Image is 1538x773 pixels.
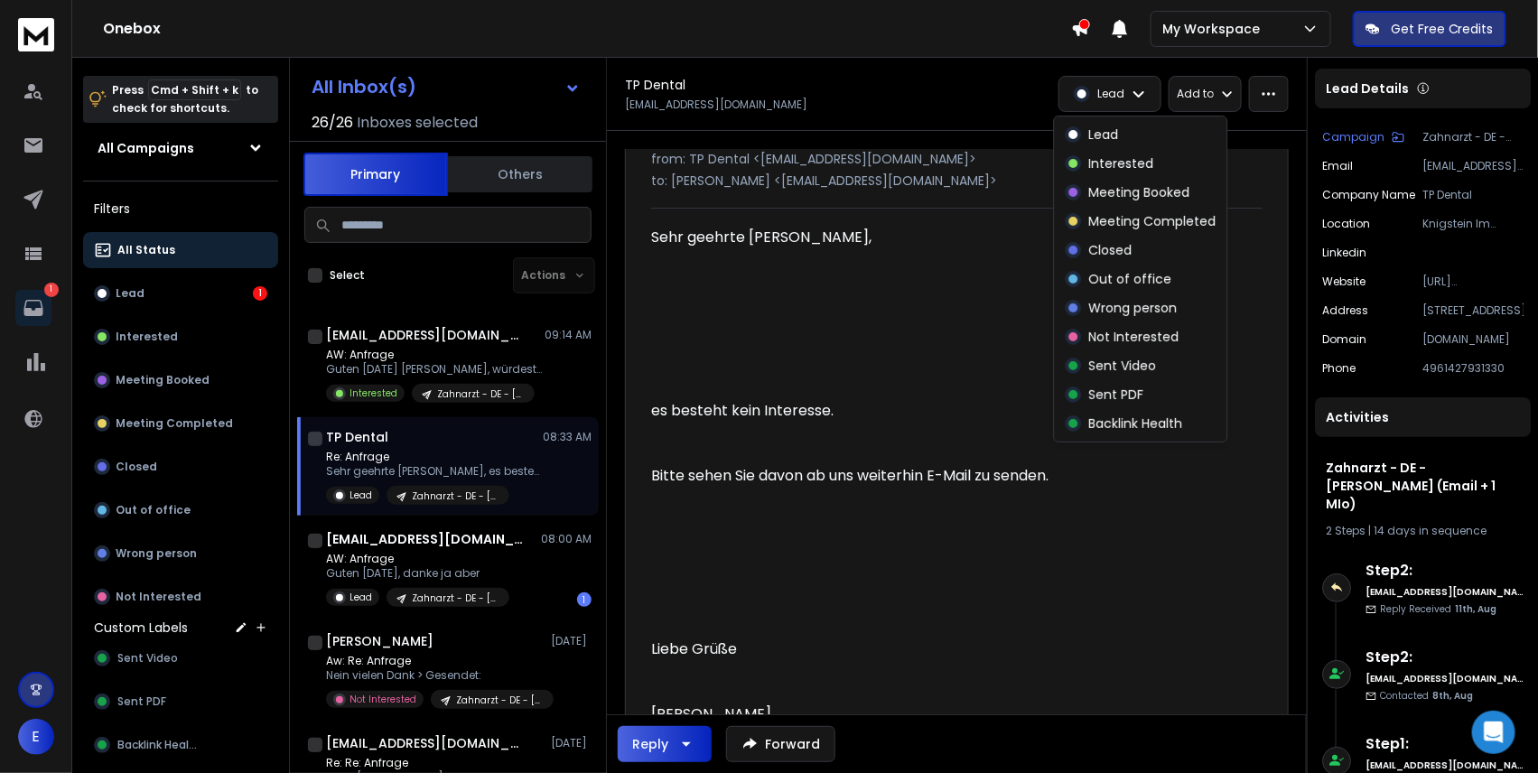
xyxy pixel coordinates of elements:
[1177,87,1214,101] p: Add to
[1391,20,1494,38] p: Get Free Credits
[1089,386,1144,404] p: Sent PDF
[1322,217,1370,231] p: location
[357,112,478,134] h3: Inboxes selected
[1455,602,1496,616] span: 11th, Aug
[326,428,388,446] h1: TP Dental
[1322,275,1366,289] p: website
[456,694,543,707] p: Zahnarzt - DE - [PERSON_NAME] (Email + 1 MIo)
[116,590,201,604] p: Not Interested
[1366,647,1524,668] h6: Step 2 :
[1322,361,1356,376] p: Phone
[350,591,372,604] p: Lead
[1380,689,1473,703] p: Contacted
[1380,602,1496,616] p: Reply Received
[326,450,543,464] p: Re: Anfrage
[326,464,543,479] p: Sehr geehrte [PERSON_NAME], es besteht
[1422,159,1524,173] p: [EMAIL_ADDRESS][DOMAIN_NAME]
[117,651,178,666] span: Sent Video
[1366,585,1524,599] h6: [EMAIL_ADDRESS][DOMAIN_NAME]
[1315,397,1531,437] div: Activities
[1322,303,1368,318] p: address
[326,348,543,362] p: AW: Anfrage
[651,172,1263,190] p: to: [PERSON_NAME] <[EMAIL_ADDRESS][DOMAIN_NAME]>
[651,465,1179,487] div: Bitte sehen Sie davon ab uns weiterhin E-Mail zu senden.
[94,619,188,637] h3: Custom Labels
[326,668,543,683] p: Nein vielen Dank > Gesendet:
[1374,523,1487,538] span: 14 days in sequence
[326,654,543,668] p: Aw: Re: Anfrage
[541,532,592,546] p: 08:00 AM
[412,591,499,605] p: Zahnarzt - DE - [PERSON_NAME] (Email + 1 MIo)
[117,694,166,709] span: Sent PDF
[1089,154,1154,172] p: Interested
[326,326,525,344] h1: [EMAIL_ADDRESS][DOMAIN_NAME]
[18,719,54,755] span: E
[1422,332,1524,347] p: [DOMAIN_NAME]
[326,756,543,770] p: Re: Re: Anfrage
[1326,459,1520,513] h1: Zahnarzt - DE - [PERSON_NAME] (Email + 1 MIo)
[326,362,543,377] p: Guten [DATE] [PERSON_NAME], würdest du
[651,703,1179,725] div: [PERSON_NAME]
[1089,414,1183,433] p: Backlink Health
[303,153,448,196] button: Primary
[1322,246,1366,260] p: linkedin
[116,503,191,517] p: Out of office
[1089,212,1216,230] p: Meeting Completed
[651,400,1179,422] div: es besteht kein Interesse.
[625,98,807,112] p: [EMAIL_ADDRESS][DOMAIN_NAME]
[1089,126,1119,144] p: Lead
[326,530,525,548] h1: [EMAIL_ADDRESS][DOMAIN_NAME]
[1322,130,1384,144] p: Campaign
[1162,20,1267,38] p: My Workspace
[103,18,1071,40] h1: Onebox
[1322,188,1415,202] p: Company Name
[551,634,592,648] p: [DATE]
[1366,733,1524,755] h6: Step 1 :
[1432,689,1473,703] span: 8th, Aug
[1422,188,1524,202] p: TP Dental
[1089,270,1172,288] p: Out of office
[1089,299,1178,317] p: Wrong person
[116,286,144,301] p: Lead
[448,154,592,194] button: Others
[1089,241,1133,259] p: Closed
[350,489,372,502] p: Lead
[1326,524,1520,538] div: |
[83,196,278,221] h3: Filters
[350,693,416,706] p: Not Interested
[312,112,353,134] span: 26 / 26
[651,227,1179,248] div: Sehr geehrte [PERSON_NAME],
[44,283,59,297] p: 1
[1422,275,1524,289] p: [URL][DOMAIN_NAME]
[1366,759,1524,772] h6: [EMAIL_ADDRESS][DOMAIN_NAME]
[18,18,54,51] img: logo
[1322,159,1353,173] p: Email
[412,489,499,503] p: Zahnarzt - DE - [PERSON_NAME] (Email + 1 MIo)
[543,430,592,444] p: 08:33 AM
[112,81,258,117] p: Press to check for shortcuts.
[551,736,592,750] p: [DATE]
[350,386,397,400] p: Interested
[98,139,194,157] h1: All Campaigns
[117,738,200,752] span: Backlink Health
[545,328,592,342] p: 09:14 AM
[1326,523,1366,538] span: 2 Steps
[577,592,592,607] div: 1
[148,79,241,100] span: Cmd + Shift + k
[1089,328,1179,346] p: Not Interested
[1366,560,1524,582] h6: Step 2 :
[326,566,509,581] p: Guten [DATE], danke ja aber
[312,78,416,96] h1: All Inbox(s)
[326,552,509,566] p: AW: Anfrage
[1322,332,1366,347] p: domain
[253,286,267,301] div: 1
[651,638,1179,660] div: Liebe Grüße
[632,735,668,753] div: Reply
[116,373,210,387] p: Meeting Booked
[1097,87,1124,101] p: Lead
[116,416,233,431] p: Meeting Completed
[1422,361,1524,376] p: 4961427931330
[116,460,157,474] p: Closed
[726,726,835,762] button: Forward
[1422,303,1524,318] p: [STREET_ADDRESS]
